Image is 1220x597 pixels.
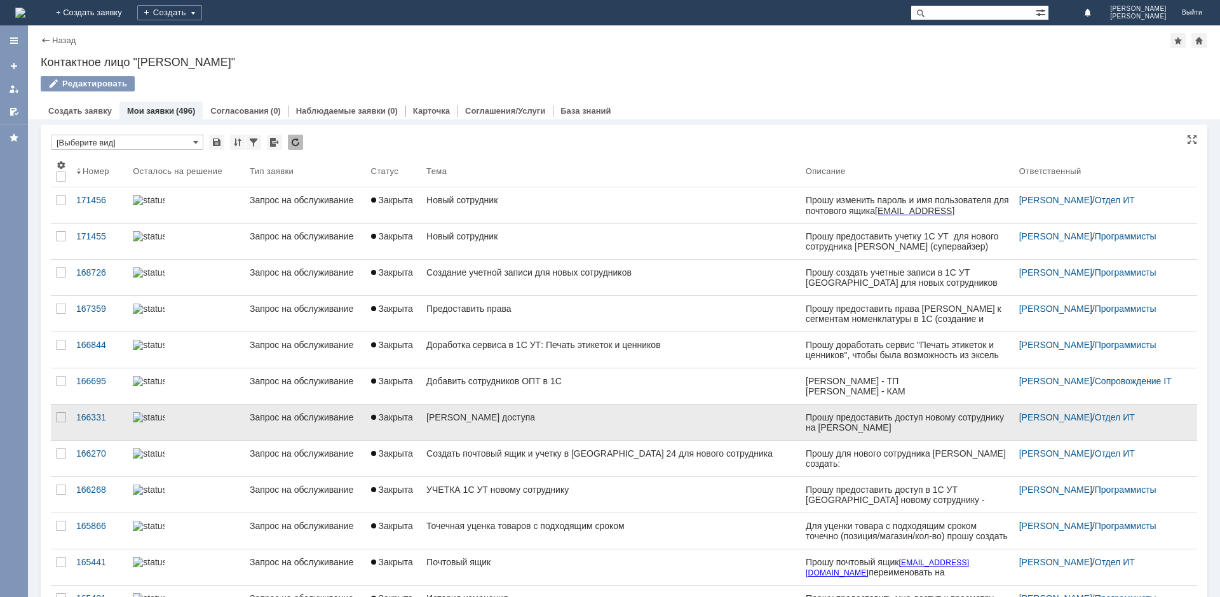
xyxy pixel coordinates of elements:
img: statusbar-100 (1).png [133,231,165,241]
a: Запрос на обслуживание [245,405,366,440]
div: / [1019,376,1182,386]
a: [PERSON_NAME] [1019,304,1092,314]
img: statusbar-60 (1).png [133,521,165,531]
a: 166844 [71,332,128,368]
a: 165441 [71,549,128,585]
img: statusbar-100 (1).png [133,485,165,495]
div: На всю страницу [1187,135,1197,145]
img: statusbar-100 (1).png [133,267,165,278]
a: Запрос на обслуживание [245,260,366,295]
div: Запрос на обслуживание [250,412,361,422]
a: Соглашения/Услуги [465,106,545,116]
div: (496) [176,106,195,116]
th: Статус [366,155,421,187]
div: Ответственный [1019,166,1081,176]
div: Новый сотрудник [426,195,796,205]
a: Программисты [1095,521,1156,531]
a: [PERSON_NAME] [1019,340,1092,350]
a: [PERSON_NAME] [1019,557,1092,567]
div: (0) [271,106,281,116]
a: Закрыта [366,405,421,440]
div: / [1019,304,1182,314]
a: Отдел ИТ [1095,557,1135,567]
span: - торговый представитель [78,41,193,52]
a: Мои заявки [4,79,24,99]
div: Контактное лицо "[PERSON_NAME]" [41,56,1207,69]
div: Почтовый ящик [426,557,796,567]
div: Новый сотрудник [426,231,796,241]
div: Доработка сервиса в 1С УТ: Печать этикеток и ценников [426,340,796,350]
div: Описание [806,166,846,176]
a: statusbar-100 (1).png [128,296,245,332]
a: Запрос на обслуживание [245,296,366,332]
div: УЧЕТКА 1С УТ новому сотруднику [426,485,796,495]
a: Создать заявку [48,106,112,116]
div: / [1019,412,1182,422]
a: [PERSON_NAME] [1019,195,1092,205]
div: Сохранить вид [209,135,224,150]
a: [PERSON_NAME] [1019,231,1092,241]
a: Наблюдаемые заявки [296,106,386,116]
a: Сопровождение IT [1095,376,1172,386]
a: 171455 [71,224,128,259]
div: Добавить в избранное [1170,33,1186,48]
span: Закрыта [371,304,413,314]
div: / [1019,340,1182,350]
a: statusbar-100 (1).png [128,549,245,585]
span: Настройки [56,160,66,170]
div: / [1019,448,1182,459]
div: Предоставить права [426,304,796,314]
a: Запрос на обслуживание [245,187,366,223]
a: Новый сотрудник [421,224,801,259]
a: Закрыта [366,368,421,404]
a: Добавить сотрудников ОПТ в 1С [421,368,801,404]
div: Сделать домашней страницей [1191,33,1207,48]
a: [PERSON_NAME] [1019,485,1092,495]
a: Доработка сервиса в 1С УТ: Печать этикеток и ценников [421,332,801,368]
span: Закрыта [371,557,413,567]
div: Запрос на обслуживание [250,485,361,495]
a: Запрос на обслуживание [245,477,366,513]
a: statusbar-60 (1).png [128,513,245,549]
a: Мои заявки [127,106,174,116]
a: Запрос на обслуживание [245,549,366,585]
a: Согласования [210,106,269,116]
img: statusbar-100 (1).png [133,340,165,350]
div: Тип заявки [250,166,294,176]
div: 165441 [76,557,123,567]
a: База знаний [560,106,611,116]
span: Закрыта [371,376,413,386]
a: Закрыта [366,332,421,368]
a: [PERSON_NAME] [1019,448,1092,459]
div: [PERSON_NAME] доступа [426,412,796,422]
div: Создать [137,5,202,20]
a: 166695 [71,368,128,404]
a: [PERSON_NAME] [1019,267,1092,278]
div: Фильтрация... [246,135,261,150]
div: 171456 [76,195,123,205]
span: Закрыта [371,485,413,495]
span: Расширенный поиск [1036,6,1048,18]
div: 166844 [76,340,123,350]
span: Закрыта [371,267,413,278]
a: Программисты [1095,485,1156,495]
a: Закрыта [366,477,421,513]
a: 166270 [71,441,128,476]
div: Обновлять список [288,135,303,150]
a: statusbar-100 (1).png [128,224,245,259]
a: Мои согласования [4,102,24,122]
div: / [1019,195,1182,205]
a: Закрыта [366,513,421,549]
a: Программисты [1095,231,1156,241]
a: Закрыта [366,260,421,295]
div: Осталось на решение [133,166,222,176]
a: Новый сотрудник [421,187,801,223]
div: Запрос на обслуживание [250,304,361,314]
div: Тема [426,166,447,176]
a: 168726 [71,260,128,295]
a: Запрос на обслуживание [245,441,366,476]
a: statusbar-100 (1).png [128,187,245,223]
div: Номер [83,166,109,176]
a: Программисты [1095,267,1156,278]
div: (0) [388,106,398,116]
